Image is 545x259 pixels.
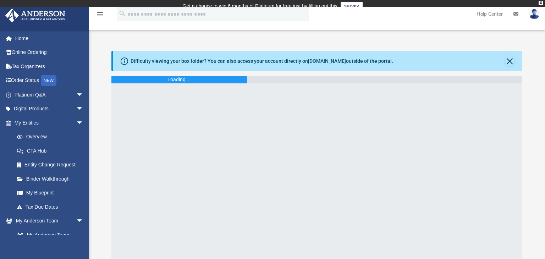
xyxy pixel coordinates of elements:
a: Entity Change Request [10,158,94,172]
a: Tax Organizers [5,59,94,73]
div: NEW [41,75,56,86]
a: Overview [10,130,94,144]
a: CTA Hub [10,144,94,158]
span: arrow_drop_down [76,102,90,116]
div: close [539,1,543,5]
i: menu [96,10,104,18]
a: My Anderson Teamarrow_drop_down [5,214,90,228]
span: arrow_drop_down [76,88,90,102]
a: [DOMAIN_NAME] [308,58,346,64]
a: menu [96,13,104,18]
a: survey [341,2,363,10]
a: My Anderson Team [10,228,87,242]
div: Difficulty viewing your box folder? You can also access your account directly on outside of the p... [131,57,393,65]
img: User Pic [529,9,540,19]
a: My Entitiesarrow_drop_down [5,116,94,130]
span: arrow_drop_down [76,116,90,130]
div: Get a chance to win 6 months of Platinum for free just by filling out this [182,2,337,10]
button: Close [505,56,515,66]
a: Digital Productsarrow_drop_down [5,102,94,116]
a: Tax Due Dates [10,200,94,214]
a: Order StatusNEW [5,73,94,88]
a: Online Ordering [5,45,94,60]
span: arrow_drop_down [76,214,90,228]
a: Home [5,31,94,45]
div: Loading ... [167,76,191,83]
a: My Blueprint [10,186,90,200]
a: Binder Walkthrough [10,172,94,186]
img: Anderson Advisors Platinum Portal [3,9,67,22]
a: Platinum Q&Aarrow_drop_down [5,88,94,102]
i: search [119,10,126,17]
